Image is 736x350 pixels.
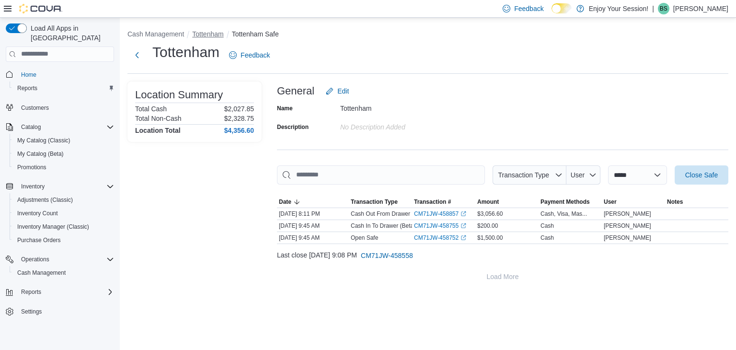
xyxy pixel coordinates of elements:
a: My Catalog (Beta) [13,148,68,160]
span: Inventory [21,183,45,190]
input: Dark Mode [552,3,572,13]
span: Operations [17,254,114,265]
span: Load More [487,272,519,281]
button: Next [127,46,147,65]
a: Customers [17,102,53,114]
a: Adjustments (Classic) [13,194,77,206]
h6: Total Non-Cash [135,115,182,122]
span: Purchase Orders [17,236,61,244]
button: User [602,196,665,208]
a: Promotions [13,162,50,173]
div: Cash, Visa, Mas... [540,210,587,218]
span: [PERSON_NAME] [604,222,651,230]
button: Promotions [10,161,118,174]
button: CM71JW-458558 [357,246,417,265]
button: Edit [322,82,353,101]
span: Home [17,69,114,81]
span: User [604,198,617,206]
button: Reports [10,82,118,95]
button: Amount [475,196,539,208]
label: Description [277,123,309,131]
span: Date [279,198,291,206]
p: Open Safe [351,234,378,242]
span: Amount [477,198,499,206]
p: | [652,3,654,14]
span: Load All Apps in [GEOGRAPHIC_DATA] [27,23,114,43]
a: Cash Management [13,267,69,279]
span: Inventory Manager (Classic) [13,221,114,233]
span: Purchase Orders [13,234,114,246]
a: Inventory Manager (Classic) [13,221,93,233]
span: [PERSON_NAME] [604,210,651,218]
span: Catalog [17,121,114,133]
nav: Complex example [6,64,114,344]
button: Settings [2,304,118,318]
label: Name [277,105,293,112]
span: Transaction Type [351,198,398,206]
h6: Total Cash [135,105,167,113]
span: Inventory Manager (Classic) [17,223,89,231]
button: Transaction # [412,196,475,208]
div: Cash [540,222,554,230]
div: No Description added [340,119,469,131]
a: Settings [17,306,46,317]
span: Settings [21,308,42,315]
div: Cash [540,234,554,242]
span: Edit [337,86,349,96]
button: Inventory Manager (Classic) [10,220,118,233]
span: $200.00 [477,222,498,230]
button: Inventory [2,180,118,193]
svg: External link [460,211,466,217]
span: Cash Management [13,267,114,279]
span: Notes [667,198,683,206]
button: Tottenham Safe [232,30,279,38]
button: Home [2,68,118,82]
button: Catalog [17,121,45,133]
h3: General [277,85,314,97]
span: $3,056.60 [477,210,503,218]
button: Adjustments (Classic) [10,193,118,207]
button: Inventory Count [10,207,118,220]
h3: Location Summary [135,89,223,101]
span: Catalog [21,123,41,131]
a: CM71JW-458752External link [414,234,466,242]
p: [PERSON_NAME] [673,3,728,14]
div: Tottenham [340,101,469,112]
span: Customers [21,104,49,112]
span: Operations [21,256,49,263]
p: Cash In To Drawer (Beta) [351,222,415,230]
h4: $4,356.60 [224,127,254,134]
div: [DATE] 9:45 AM [277,232,349,244]
span: Inventory [17,181,114,192]
button: Cash Management [10,266,118,280]
img: Cova [19,4,62,13]
span: My Catalog (Classic) [13,135,114,146]
span: Dark Mode [552,13,552,14]
span: Settings [17,305,114,317]
a: CM71JW-458755External link [414,222,466,230]
span: Transaction # [414,198,451,206]
input: This is a search bar. As you type, the results lower in the page will automatically filter. [277,165,485,185]
a: Home [17,69,40,81]
button: Tottenham [192,30,223,38]
button: Reports [17,286,45,298]
span: Adjustments (Classic) [17,196,73,204]
span: Close Safe [685,170,718,180]
a: Feedback [225,46,274,65]
span: User [571,171,585,179]
div: Last close [DATE] 9:08 PM [277,246,728,265]
button: User [566,165,600,185]
span: BS [660,3,667,14]
span: Promotions [17,163,46,171]
button: My Catalog (Beta) [10,147,118,161]
button: Inventory [17,181,48,192]
button: Purchase Orders [10,233,118,247]
span: Reports [21,288,41,296]
span: Adjustments (Classic) [13,194,114,206]
span: Reports [17,84,37,92]
button: Transaction Type [493,165,566,185]
p: Cash Out From Drawer (Beta) [351,210,427,218]
span: Promotions [13,162,114,173]
button: Cash Management [127,30,184,38]
h4: Location Total [135,127,181,134]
